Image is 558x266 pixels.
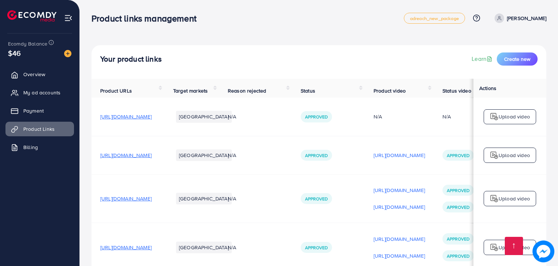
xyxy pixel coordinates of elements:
[447,253,469,259] span: Approved
[228,152,236,159] span: N/A
[100,244,152,251] span: [URL][DOMAIN_NAME]
[5,140,74,154] a: Billing
[173,87,208,94] span: Target markets
[5,67,74,82] a: Overview
[447,152,469,159] span: Approved
[490,112,499,121] img: logo
[23,125,55,133] span: Product Links
[228,195,236,202] span: N/A
[490,243,499,252] img: logo
[374,87,406,94] span: Product video
[100,87,132,94] span: Product URLs
[23,89,61,96] span: My ad accounts
[447,204,469,210] span: Approved
[374,186,425,195] p: [URL][DOMAIN_NAME]
[374,251,425,260] p: [URL][DOMAIN_NAME]
[228,87,266,94] span: Reason rejected
[497,52,538,66] button: Create new
[447,187,469,193] span: Approved
[5,122,74,136] a: Product Links
[504,55,530,63] span: Create new
[472,55,494,63] a: Learn
[499,151,530,160] p: Upload video
[374,235,425,243] p: [URL][DOMAIN_NAME]
[64,14,73,22] img: menu
[499,112,530,121] p: Upload video
[374,203,425,211] p: [URL][DOMAIN_NAME]
[301,87,315,94] span: Status
[23,107,44,114] span: Payment
[442,87,471,94] span: Status video
[100,195,152,202] span: [URL][DOMAIN_NAME]
[23,144,38,151] span: Billing
[442,113,451,120] div: N/A
[176,242,232,253] li: [GEOGRAPHIC_DATA]
[305,114,328,120] span: Approved
[100,152,152,159] span: [URL][DOMAIN_NAME]
[176,193,232,204] li: [GEOGRAPHIC_DATA]
[490,151,499,160] img: logo
[176,111,232,122] li: [GEOGRAPHIC_DATA]
[5,103,74,118] a: Payment
[532,240,554,262] img: image
[499,243,530,252] p: Upload video
[5,85,74,100] a: My ad accounts
[100,113,152,120] span: [URL][DOMAIN_NAME]
[374,113,425,120] div: N/A
[499,194,530,203] p: Upload video
[410,16,459,21] span: adreach_new_package
[228,113,236,120] span: N/A
[8,40,47,47] span: Ecomdy Balance
[23,71,45,78] span: Overview
[7,10,56,21] img: logo
[8,48,21,58] span: $46
[492,13,546,23] a: [PERSON_NAME]
[305,245,328,251] span: Approved
[305,196,328,202] span: Approved
[374,151,425,160] p: [URL][DOMAIN_NAME]
[447,236,469,242] span: Approved
[490,194,499,203] img: logo
[100,55,162,64] h4: Your product links
[479,85,496,92] span: Actions
[228,244,236,251] span: N/A
[507,14,546,23] p: [PERSON_NAME]
[305,152,328,159] span: Approved
[64,50,71,57] img: image
[91,13,202,24] h3: Product links management
[176,149,232,161] li: [GEOGRAPHIC_DATA]
[404,13,465,24] a: adreach_new_package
